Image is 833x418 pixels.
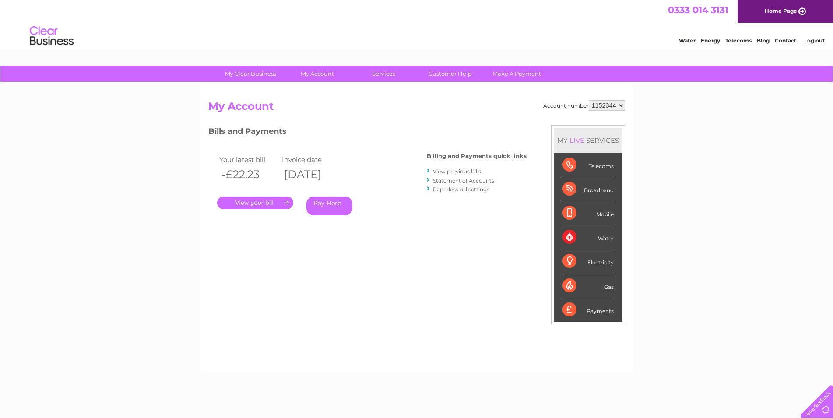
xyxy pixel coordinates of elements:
a: 0333 014 3131 [668,4,728,15]
div: Electricity [562,249,614,274]
div: Mobile [562,201,614,225]
h4: Billing and Payments quick links [427,153,527,159]
a: Water [679,37,696,44]
a: . [217,197,293,209]
a: Blog [757,37,770,44]
div: Broadband [562,177,614,201]
a: Energy [701,37,720,44]
th: [DATE] [280,165,343,183]
a: Paperless bill settings [433,186,489,193]
a: Log out [804,37,825,44]
div: Water [562,225,614,249]
a: Customer Help [414,66,486,82]
th: -£22.23 [217,165,280,183]
h2: My Account [208,100,625,117]
h3: Bills and Payments [208,125,527,141]
div: LIVE [568,136,586,144]
a: Statement of Accounts [433,177,494,184]
a: Telecoms [725,37,752,44]
div: MY SERVICES [554,128,622,153]
a: Contact [775,37,796,44]
a: View previous bills [433,168,481,175]
div: Telecoms [562,153,614,177]
img: logo.png [29,23,74,49]
div: Gas [562,274,614,298]
td: Your latest bill [217,154,280,165]
a: Services [348,66,420,82]
a: My Account [281,66,353,82]
div: Account number [543,100,625,111]
a: My Clear Business [214,66,287,82]
td: Invoice date [280,154,343,165]
div: Payments [562,298,614,322]
a: Make A Payment [481,66,553,82]
a: Pay Here [306,197,352,215]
